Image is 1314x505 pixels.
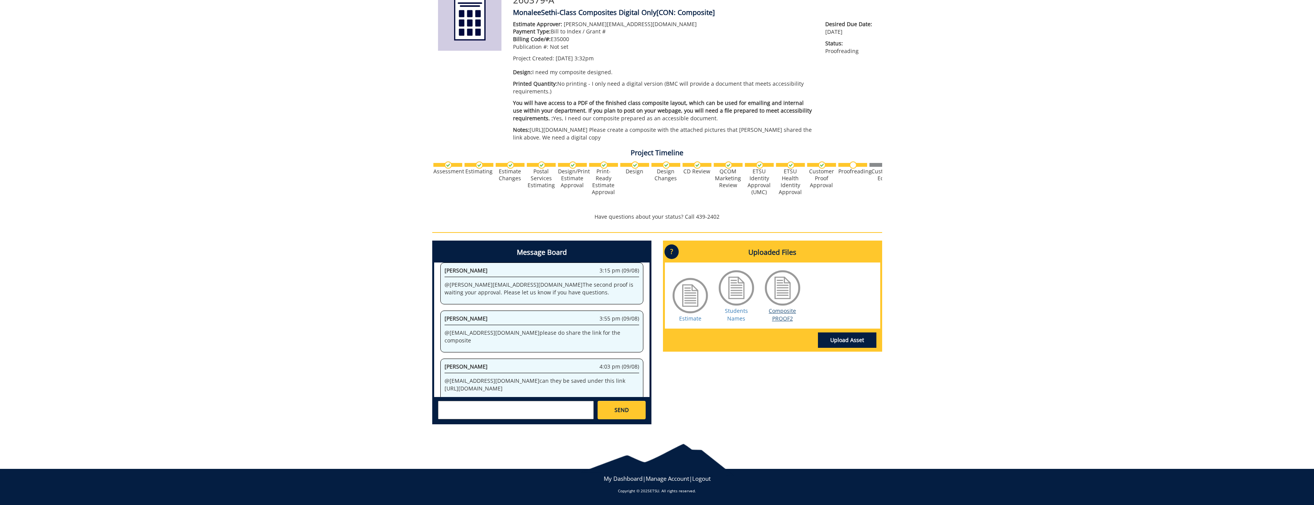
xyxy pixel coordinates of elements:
a: Estimate [679,315,701,322]
span: [CON: Composite] [656,8,715,17]
img: checkmark [600,161,608,169]
p: [DATE] [825,20,876,36]
img: checkmark [756,161,763,169]
div: Design [620,168,649,175]
img: checkmark [538,161,545,169]
span: Design: [513,68,532,76]
div: Postal Services Estimating [527,168,556,189]
div: ETSU Identity Approval (UMC) [745,168,774,196]
p: Proofreading [825,40,876,55]
p: [URL][DOMAIN_NAME] Please create a composite with the attached pictures that [PERSON_NAME] shared... [513,126,814,141]
img: checkmark [631,161,639,169]
div: Print-Ready Estimate Approval [589,168,618,196]
img: checkmark [569,161,576,169]
div: Design Changes [651,168,680,182]
span: [PERSON_NAME] [445,363,488,370]
a: Manage Account [646,475,689,482]
a: SEND [598,401,645,419]
a: Upload Asset [818,332,876,348]
span: Estimate Approver: [513,20,562,28]
a: Students Names [725,307,748,322]
img: checkmark [445,161,452,169]
span: [PERSON_NAME] [445,267,488,274]
span: You will have access to a PDF of the finished class composite layout, which can be used for email... [513,99,812,122]
span: Status: [825,40,876,47]
div: Design/Print Estimate Approval [558,168,587,189]
p: Have questions about your status? Call 439-2402 [432,213,882,221]
div: CD Review [683,168,711,175]
a: ETSU [650,488,659,493]
span: 3:55 pm (09/08) [600,315,639,322]
img: checkmark [818,161,826,169]
h4: Uploaded Files [665,243,880,262]
span: Not set [550,43,568,50]
span: Payment Type: [513,28,551,35]
div: Customer Edits [869,168,898,182]
a: Logout [692,475,711,482]
img: checkmark [507,161,514,169]
textarea: messageToSend [438,401,594,419]
img: checkmark [476,161,483,169]
p: @ [EMAIL_ADDRESS][DOMAIN_NAME] please do share the link for the composite [445,329,639,344]
p: Bill to Index / Grant # [513,28,814,35]
span: Desired Due Date: [825,20,876,28]
p: I need my composite designed. [513,68,814,76]
span: 4:03 pm (09/08) [600,363,639,370]
img: checkmark [663,161,670,169]
img: checkmark [694,161,701,169]
a: Composite PROOF2 [769,307,796,322]
div: Proofreading [838,168,867,175]
div: Customer Proof Approval [807,168,836,189]
span: Billing Code/#: [513,35,551,43]
p: No printing - I only need a digital version (BMC will provide a document that meets accessibility... [513,80,814,95]
span: Notes: [513,126,530,133]
div: Assessment [433,168,462,175]
a: My Dashboard [604,475,643,482]
p: ? [664,244,679,259]
img: checkmark [787,161,794,169]
div: Estimating [465,168,493,175]
p: Yes, I need our composite prepared as an accessible document. [513,99,814,122]
span: [DATE] 3:32pm [556,55,594,62]
div: Estimate Changes [496,168,525,182]
span: [PERSON_NAME] [445,315,488,322]
p: @ [EMAIL_ADDRESS][DOMAIN_NAME] can they be saved under this link [URL][DOMAIN_NAME] [445,377,639,392]
div: ETSU Health Identity Approval [776,168,805,196]
span: Publication #: [513,43,548,50]
span: Project Created: [513,55,554,62]
p: [PERSON_NAME][EMAIL_ADDRESS][DOMAIN_NAME] [513,20,814,28]
span: SEND [615,406,629,414]
span: 3:15 pm (09/08) [600,267,639,274]
p: @ [PERSON_NAME][EMAIL_ADDRESS][DOMAIN_NAME] The second proof is waiting your approval. Please let... [445,281,639,296]
img: checkmark [725,161,732,169]
img: no [849,161,857,169]
h4: Message Board [434,243,650,262]
span: Printed Quantity: [513,80,557,87]
h4: MonaleeSethi-Class Composites Digital Only [513,9,876,17]
p: E35000 [513,35,814,43]
div: QCOM Marketing Review [714,168,743,189]
h4: Project Timeline [432,149,882,157]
